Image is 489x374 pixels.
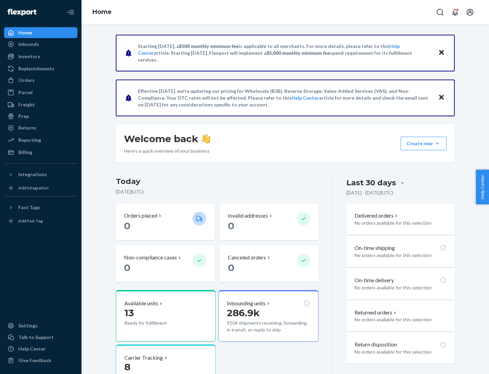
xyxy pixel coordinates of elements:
[4,87,77,98] a: Parcel
[18,77,35,84] div: Orders
[138,43,432,63] p: Starting [DATE], a is applicable to all merchants. For more details, please refer to this article...
[355,220,447,226] p: No orders available for this selection
[124,148,211,154] p: Here’s a quick overview of your business
[18,218,43,224] div: Add Fast Tag
[355,276,394,284] p: On-time delivery
[4,202,77,213] button: Fast Tags
[228,262,234,273] span: 0
[4,216,77,226] a: Add Fast Tag
[401,137,447,150] button: Create new
[124,307,134,319] span: 13
[355,348,447,355] p: No orders available for this selection
[4,99,77,110] a: Freight
[218,290,318,342] button: Inbounding units286.9k9106 shipments receiving, forwarding, in transit, or ready to ship
[355,341,397,348] p: Return disposition
[18,322,38,329] div: Settings
[18,89,33,96] div: Parcel
[124,361,130,373] span: 8
[220,245,318,282] button: Canceled orders 0
[92,8,112,16] a: Home
[437,93,446,103] button: Close
[18,185,49,191] div: Add Integration
[179,43,239,49] span: $500 monthly minimum fee
[64,5,77,19] button: Close Navigation
[291,95,319,101] a: Help Center
[124,320,187,326] p: Ready for fulfillment
[18,345,46,352] div: Help Center
[18,124,36,131] div: Returns
[4,320,77,331] a: Settings
[18,149,32,156] div: Billing
[138,88,432,108] p: Effective [DATE], we're updating our pricing for Wholesale (B2B), Reserve Storage, Value-Added Se...
[227,320,310,333] p: 9106 shipments receiving, forwarding, in transit, or ready to ship
[4,27,77,38] a: Home
[18,334,54,341] div: Talk to Support
[18,137,41,143] div: Reporting
[448,5,462,19] button: Open notifications
[18,204,40,211] div: Fast Tags
[463,5,477,19] button: Open account menu
[355,244,395,252] p: On-time shipping
[355,212,399,220] button: Delivered orders
[18,41,39,48] div: Inbounds
[124,220,130,232] span: 0
[18,357,51,364] div: Give Feedback
[201,134,211,143] img: hand-wave emoji
[4,332,77,343] a: Talk to Support
[4,355,77,366] button: Give Feedback
[18,29,32,36] div: Home
[116,176,319,187] h3: Today
[355,309,398,317] button: Returned orders
[267,50,330,56] span: $5,000 monthly minimum fee
[346,189,393,196] p: [DATE] - [DATE] ( UTC )
[18,65,54,72] div: Replenishments
[18,53,40,60] div: Inventory
[116,290,216,342] button: Available units13Ready for fulfillment
[4,135,77,146] a: Reporting
[116,204,214,240] button: Orders placed 0
[4,39,77,50] a: Inbounds
[18,101,35,108] div: Freight
[4,51,77,62] a: Inventory
[4,111,77,122] a: Prep
[228,220,234,232] span: 0
[124,254,177,261] p: Non-compliance cases
[4,183,77,193] a: Add Integration
[4,75,77,86] a: Orders
[4,169,77,180] button: Integrations
[4,122,77,133] a: Returns
[18,113,29,120] div: Prep
[355,316,447,323] p: No orders available for this selection
[433,5,447,19] button: Open Search Box
[227,300,266,307] p: Inbounding units
[227,307,260,319] span: 286.9k
[18,171,47,178] div: Integrations
[228,212,268,220] p: Invalid addresses
[7,9,36,16] img: Flexport logo
[124,133,211,145] h1: Welcome back
[4,63,77,74] a: Replenishments
[116,188,319,195] p: [DATE] ( UTC )
[476,170,489,204] button: Help Center
[355,284,447,291] p: No orders available for this selection
[220,204,318,240] button: Invalid addresses 0
[355,252,447,259] p: No orders available for this selection
[228,254,266,261] p: Canceled orders
[124,212,157,220] p: Orders placed
[87,2,117,22] ol: breadcrumbs
[124,300,158,307] p: Available units
[124,354,163,362] p: Carrier Tracking
[116,245,214,282] button: Non-compliance cases 0
[437,48,446,58] button: Close
[4,343,77,354] a: Help Center
[346,177,396,188] div: Last 30 days
[4,147,77,158] a: Billing
[124,262,130,273] span: 0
